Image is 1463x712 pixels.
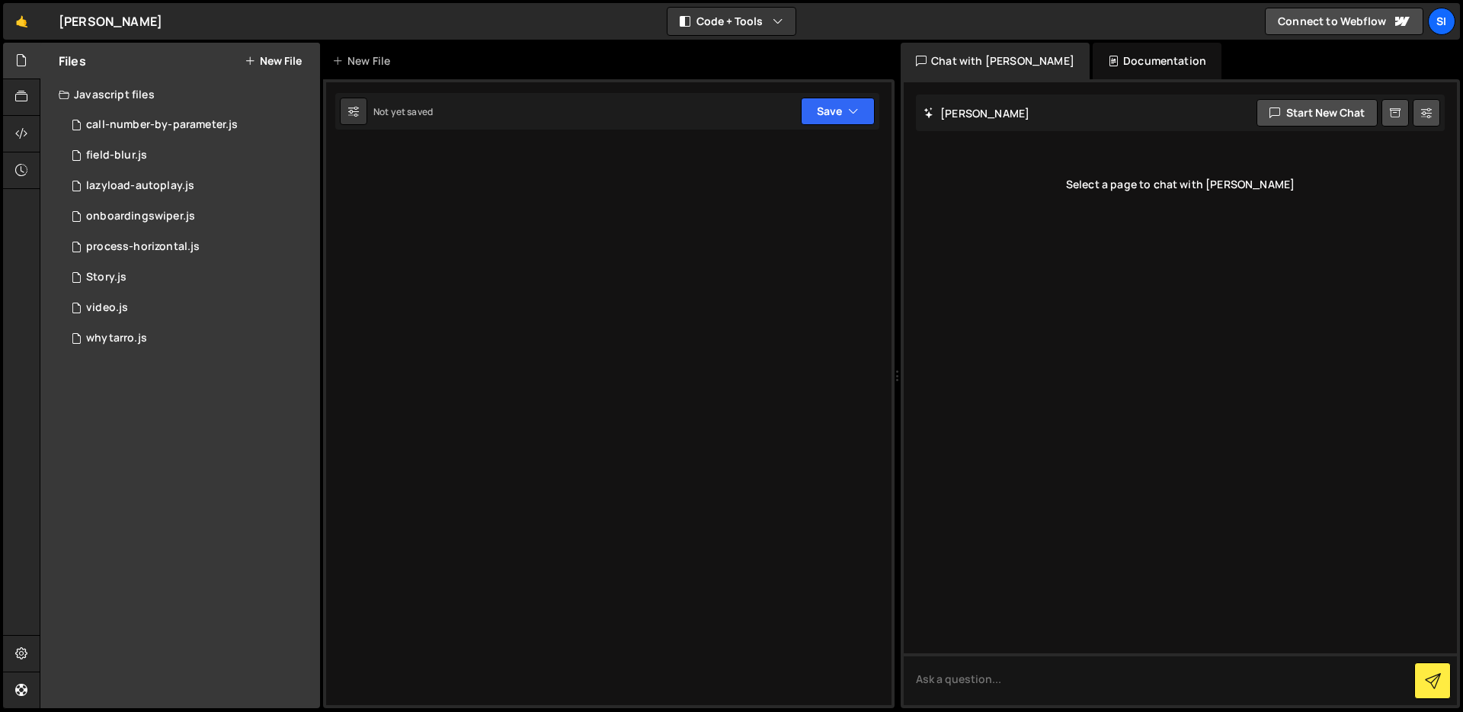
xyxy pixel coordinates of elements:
div: process-horizontal.js [86,240,200,254]
div: 12473/31387.js [59,262,320,293]
div: [PERSON_NAME] [59,12,162,30]
div: 12473/47229.js [59,232,320,262]
div: lazyload-autoplay.js [86,179,194,193]
div: Story.js [86,271,126,284]
button: New File [245,55,302,67]
div: 12473/36600.js [59,323,320,354]
div: onboardingswiper.js [86,210,195,223]
div: Documentation [1093,43,1221,79]
div: Chat with [PERSON_NAME] [901,43,1090,79]
div: video.js [86,301,128,315]
div: 12473/45249.js [59,293,320,323]
div: 12473/42006.js [59,201,320,232]
div: Not yet saved [373,105,433,118]
a: Connect to Webflow [1265,8,1423,35]
div: field-blur.js [86,149,147,162]
div: 12473/34694.js [59,110,320,140]
div: call-number-by-parameter.js [86,118,238,132]
a: 🤙 [3,3,40,40]
div: New File [332,53,396,69]
button: Start new chat [1257,99,1378,127]
div: Javascript files [40,79,320,110]
a: SI [1428,8,1455,35]
button: Code + Tools [667,8,796,35]
div: 12473/40657.js [59,140,320,171]
button: Save [801,98,875,125]
div: whytarro.js [86,332,147,345]
h2: Files [59,53,86,69]
h2: [PERSON_NAME] [924,106,1029,120]
div: 12473/30236.js [59,171,320,201]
